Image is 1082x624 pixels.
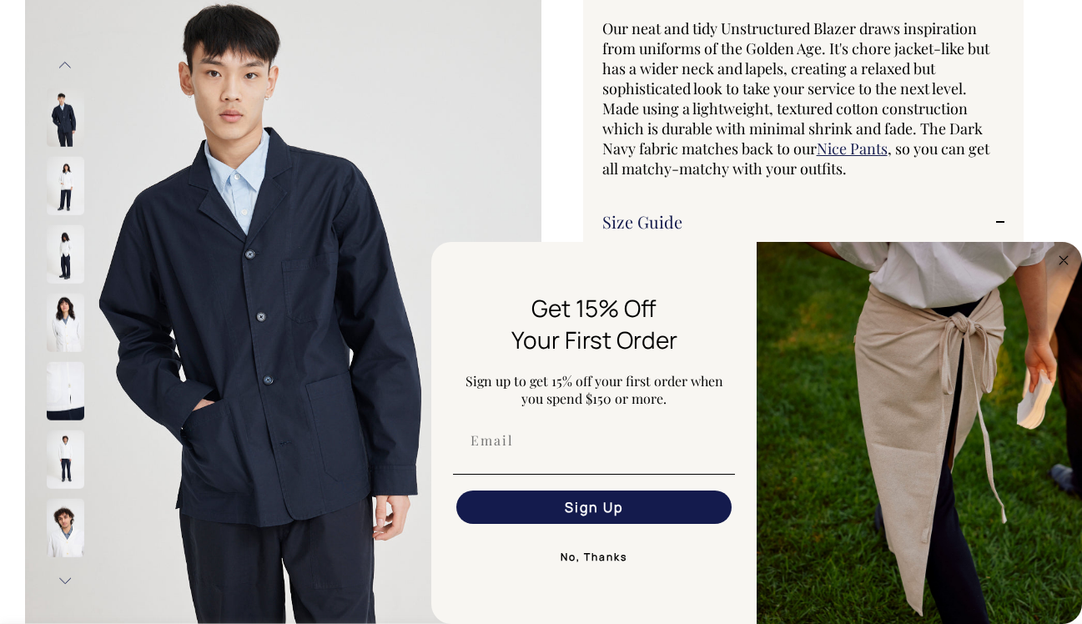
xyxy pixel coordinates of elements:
[602,138,989,179] span: , so you can get all matchy-matchy with your outfits.
[456,424,732,457] input: Email
[602,18,989,159] span: Our neat and tidy Unstructured Blazer draws inspiration from uniforms of the Golden Age. It's cho...
[817,138,888,159] a: Nice Pants
[511,324,677,355] span: Your First Order
[466,372,723,407] span: Sign up to get 15% off your first order when you spend $150 or more.
[531,292,657,324] span: Get 15% Off
[602,212,1005,232] a: Size Guide
[453,541,735,574] button: No, Thanks
[757,242,1082,624] img: 5e34ad8f-4f05-4173-92a8-ea475ee49ac9.jpeg
[53,562,78,600] button: Next
[47,499,84,557] img: off-white
[47,157,84,215] img: off-white
[456,491,732,524] button: Sign Up
[47,430,84,489] img: off-white
[47,294,84,352] img: off-white
[47,225,84,284] img: off-white
[53,46,78,83] button: Previous
[47,88,84,147] img: dark-navy
[453,474,735,475] img: underline
[47,362,84,420] img: off-white
[431,242,1082,624] div: FLYOUT Form
[1054,250,1074,270] button: Close dialog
